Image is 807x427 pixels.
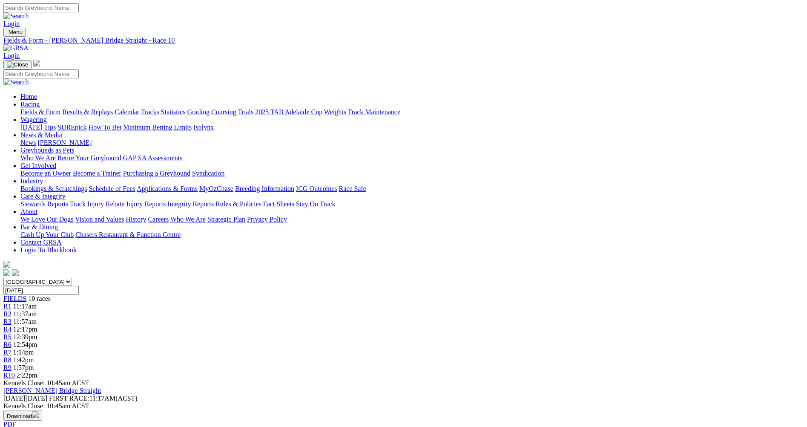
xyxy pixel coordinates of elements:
a: Strategic Plan [207,216,245,223]
a: R2 [3,310,11,317]
a: Bar & Dining [20,223,58,231]
a: R4 [3,326,11,333]
a: Rules & Policies [215,200,261,208]
a: Become a Trainer [73,170,121,177]
span: FIRST RACE: [49,395,89,402]
a: Chasers Restaurant & Function Centre [75,231,181,238]
input: Search [3,69,79,78]
a: Statistics [161,108,186,115]
a: [DATE] Tips [20,124,56,131]
a: Login [3,20,20,27]
a: Login To Blackbook [20,246,77,254]
a: R8 [3,356,11,364]
a: Cash Up Your Club [20,231,74,238]
a: Weights [324,108,346,115]
span: 10 races [28,295,51,302]
a: Track Maintenance [348,108,400,115]
a: Greyhounds as Pets [20,147,74,154]
button: Toggle navigation [3,60,32,69]
a: Privacy Policy [247,216,287,223]
span: R10 [3,372,15,379]
a: Stewards Reports [20,200,68,208]
a: Isolynx [193,124,214,131]
a: History [126,216,146,223]
a: Minimum Betting Limits [123,124,192,131]
a: Who We Are [170,216,206,223]
a: FIELDS [3,295,26,302]
span: 1:14pm [13,349,34,356]
img: logo-grsa-white.png [3,261,10,268]
span: 12:54pm [13,341,37,348]
span: 1:57pm [13,364,34,371]
img: GRSA [3,44,29,52]
a: 2025 TAB Adelaide Cup [255,108,322,115]
a: SUREpick [57,124,86,131]
a: Bookings & Scratchings [20,185,87,192]
a: Grading [187,108,210,115]
a: Industry [20,177,43,185]
a: R9 [3,364,11,371]
a: R5 [3,333,11,340]
a: R7 [3,349,11,356]
span: 2:22pm [17,372,37,379]
div: Industry [20,185,804,193]
a: Track Injury Rebate [70,200,124,208]
a: Login [3,52,20,59]
a: Applications & Forms [137,185,198,192]
span: 12:17pm [13,326,37,333]
a: News [20,139,36,146]
a: Retire Your Greyhound [57,154,121,162]
input: Search [3,3,79,12]
span: 11:37am [13,310,37,317]
img: logo-grsa-white.png [33,60,40,66]
div: Wagering [20,124,804,131]
a: About [20,208,37,215]
a: [PERSON_NAME] Bridge Straight [3,387,101,394]
a: Contact GRSA [20,239,61,246]
img: twitter.svg [12,269,19,276]
a: Coursing [211,108,236,115]
div: Racing [20,108,804,116]
span: 12:39pm [13,333,37,340]
a: Purchasing a Greyhound [123,170,190,177]
div: News & Media [20,139,804,147]
a: Race Safe [339,185,366,192]
a: Trials [238,108,253,115]
div: Bar & Dining [20,231,804,239]
span: R6 [3,341,11,348]
span: [DATE] [3,395,47,402]
a: Careers [148,216,169,223]
a: We Love Our Dogs [20,216,73,223]
a: Tracks [141,108,159,115]
div: Care & Integrity [20,200,804,208]
a: Vision and Values [75,216,124,223]
a: News & Media [20,131,62,138]
a: Calendar [115,108,139,115]
a: Care & Integrity [20,193,66,200]
img: facebook.svg [3,269,10,276]
a: Breeding Information [235,185,294,192]
button: Download [3,410,42,421]
img: Search [3,12,29,20]
a: ICG Outcomes [296,185,337,192]
a: Fact Sheets [263,200,294,208]
span: R1 [3,303,11,310]
span: 11:57am [13,318,37,325]
a: Injury Reports [126,200,166,208]
span: [DATE] [3,395,26,402]
div: About [20,216,804,223]
a: Schedule of Fees [89,185,135,192]
div: Get Involved [20,170,804,177]
a: Integrity Reports [167,200,214,208]
a: Home [20,93,37,100]
a: Wagering [20,116,47,123]
span: R3 [3,318,11,325]
span: 1:42pm [13,356,34,364]
a: GAP SA Assessments [123,154,183,162]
